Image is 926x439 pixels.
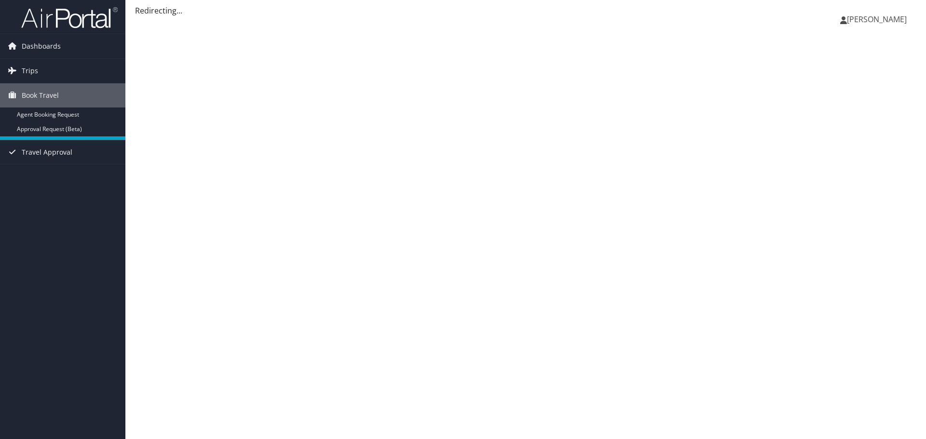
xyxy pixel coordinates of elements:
span: Dashboards [22,34,61,58]
a: [PERSON_NAME] [840,5,916,34]
div: Redirecting... [135,5,916,16]
span: Travel Approval [22,140,72,164]
img: airportal-logo.png [21,6,118,29]
span: Trips [22,59,38,83]
span: Book Travel [22,83,59,107]
span: [PERSON_NAME] [847,14,907,25]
